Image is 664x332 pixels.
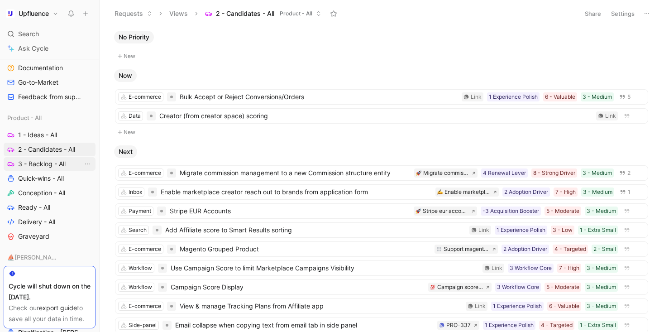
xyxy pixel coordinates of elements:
div: Link [478,226,489,235]
div: NowNew [110,69,653,138]
div: 7 - High [555,188,576,197]
div: 4 - Targeted [554,245,586,254]
a: Ready - All [4,201,96,214]
span: Add Affiliate score to Smart Results sorting [165,225,466,236]
div: 3 - Medium [587,207,616,216]
div: Search [4,27,96,41]
button: Views [165,7,192,20]
span: Ready - All [18,203,50,212]
img: 💯 [430,284,435,290]
span: Conception - All [18,188,65,197]
div: Data [129,111,141,120]
div: Check our to save all your data in time. [9,303,91,324]
div: Link [605,111,616,120]
a: Go-to-Market [4,76,96,89]
button: New [114,51,649,62]
div: 1 Experience Polish [489,92,538,101]
button: UpfluenceUpfluence [4,7,61,20]
div: 1 - Extra Small [580,226,616,235]
a: InboxEnable marketplace creator reach out to brands from application form3 - Medium7 - High2 Adop... [115,184,648,200]
a: E-commerceBulk Accept or Reject Conversions/Orders3 - Medium6 - Valuable1 Experience PolishLink5 [115,89,648,105]
span: Quick-wins - All [18,174,64,183]
div: 3 - Medium [583,188,612,197]
span: Delivery - All [18,217,55,226]
a: WorkflowUse Campaign Score to limit Marketplace Campaigns Visibility3 - Medium7 - High3 Workflow ... [115,260,648,276]
a: E-commerceView & manage Tracking Plans from Affiliate app3 - Medium6 - Valuable1 Experience Polis... [115,298,648,314]
div: 3 - Medium [587,283,616,292]
div: 2 - Small [593,245,616,254]
div: 3 - Medium [583,168,612,178]
h1: Upfluence [19,10,49,18]
button: New [114,127,649,138]
button: Share [581,7,605,20]
div: Workflow [129,264,152,273]
button: 2 - Candidates - AllProduct - All [201,7,325,20]
span: Email collapse when copying text from email tab in side panel [175,320,434,331]
span: Next [119,147,133,156]
div: E-commerce [129,302,161,311]
a: 3 - Backlog - AllView actions [4,157,96,171]
div: 3 - Medium [587,264,616,273]
div: 1 Experience Polish [497,226,545,235]
a: Ask Cycle [4,42,96,55]
span: ⛵️[PERSON_NAME] [7,253,59,262]
img: ✍️ [437,189,443,195]
div: 3 - Medium [583,92,612,101]
div: ⛵️[PERSON_NAME] [4,250,96,264]
span: Graveyard [18,232,49,241]
a: Conception - All [4,186,96,200]
a: PaymentStripe EUR Accounts3 - Medium5 - Moderate-3 Acquisition Booster🚀Stripe eur accounts [115,203,648,219]
div: Migrate commission rate at tracking plan and orders level [423,168,469,178]
div: Product - All [4,111,96,125]
a: Documentation [4,61,96,75]
div: Link [475,302,486,311]
div: 3 - Low [553,226,573,235]
a: E-commerceMagento Grouped Product2 - Small4 - Targeted2 Adoption DriverSupport magento grouped pr... [115,241,648,257]
button: Now [114,69,137,82]
a: Quick-wins - All [4,172,96,185]
div: E-commerce [129,92,161,101]
div: 2 Adoption Driver [504,188,548,197]
div: Link [471,92,482,101]
span: View & manage Tracking Plans from Affiliate app [180,301,462,312]
div: 2 Adoption Driver [503,245,547,254]
div: Inbox [129,188,142,197]
div: 5 - Moderate [546,207,579,216]
div: E-commerce [129,168,161,178]
div: -3 Acquisition Booster [482,207,539,216]
div: Support/GTMDocumentationGo-to-MarketFeedback from support [4,44,96,104]
a: export guide [39,304,77,312]
div: Cycle will shut down on the [DATE]. [9,281,91,303]
div: 3 Workflow Core [510,264,552,273]
button: View actions [83,159,92,168]
div: No PriorityNew [110,31,653,62]
div: 1 Experience Polish [485,321,534,330]
div: 6 - Valuable [545,92,575,101]
span: Campaign Score Display [171,282,425,293]
div: 3 - Medium [587,302,616,311]
button: 1 [618,187,632,197]
span: Stripe EUR Accounts [170,206,410,217]
span: Feedback from support [18,92,83,101]
a: WorkflowCampaign Score Display3 - Medium5 - Moderate3 Workflow Core💯Campaign score display [115,279,648,295]
div: Link [492,264,502,273]
span: Go-to-Market [18,78,58,87]
div: 6 - Valuable [549,302,579,311]
div: E-commerce [129,245,161,254]
span: Search [18,29,39,39]
span: Enable marketplace creator reach out to brands from application form [161,187,432,197]
span: 2 [627,170,631,176]
span: 1 - Ideas - All [18,130,57,140]
span: Ask Cycle [18,43,48,54]
div: 7 - High [559,264,579,273]
a: Feedback from support [4,90,96,104]
span: Bulk Accept or Reject Conversions/Orders [180,91,458,102]
button: Requests [110,7,156,20]
img: 🚀 [416,170,421,176]
button: No Priority [114,31,154,43]
div: 5 - Moderate [546,283,579,292]
img: Upfluence [6,9,15,18]
img: 🚀 [416,208,421,214]
span: Creator (from creator space) scoring [159,111,592,121]
a: 1 - Ideas - All [4,128,96,142]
